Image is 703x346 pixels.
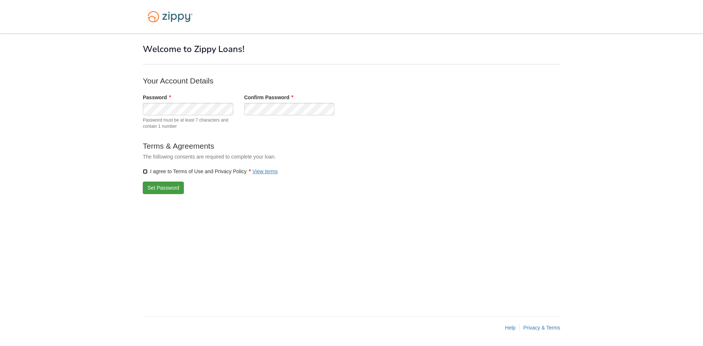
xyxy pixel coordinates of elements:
input: Verify Password [244,103,335,115]
input: I agree to Terms of Use and Privacy PolicyView terms [143,169,148,174]
label: I agree to Terms of Use and Privacy Policy [143,168,278,175]
img: Logo [143,7,197,26]
p: Your Account Details [143,75,436,86]
label: Password [143,94,171,101]
label: Confirm Password [244,94,294,101]
button: Set Password [143,182,184,194]
h1: Welcome to Zippy Loans! [143,44,560,54]
p: Terms & Agreements [143,141,436,151]
a: View terms [253,168,278,174]
p: The following consents are required to complete your loan. [143,153,436,160]
a: Help [505,325,516,331]
a: Privacy & Terms [523,325,560,331]
span: Password must be at least 7 characters and contain 1 number [143,117,233,130]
